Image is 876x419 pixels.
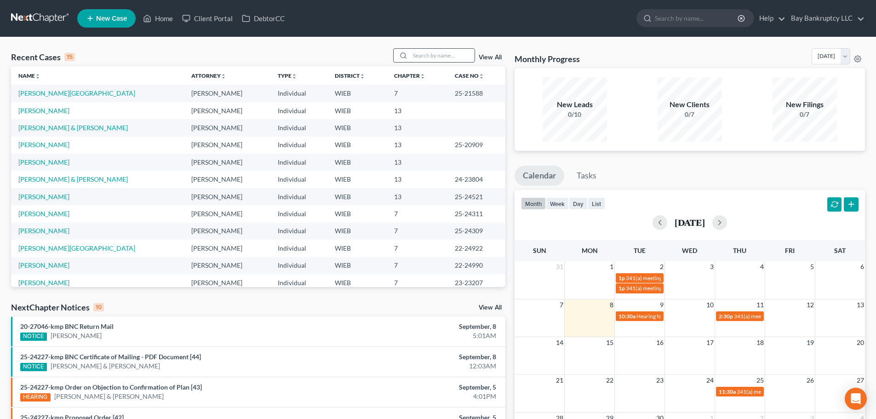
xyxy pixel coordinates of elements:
td: 13 [387,171,447,188]
td: 7 [387,205,447,222]
div: September, 8 [344,352,496,362]
span: 31 [555,261,564,272]
i: unfold_more [35,74,40,79]
td: Individual [270,137,327,154]
div: 0/7 [658,110,722,119]
td: WIEB [327,171,387,188]
span: 1p [618,285,625,292]
td: [PERSON_NAME] [184,171,270,188]
span: 10 [705,299,715,310]
a: [PERSON_NAME] [18,227,69,235]
h2: [DATE] [675,218,705,227]
a: [PERSON_NAME] [18,210,69,218]
h3: Monthly Progress [515,53,580,64]
span: 2:30p [719,313,733,320]
a: Districtunfold_more [335,72,365,79]
div: September, 8 [344,322,496,331]
td: Individual [270,205,327,222]
div: September, 5 [344,383,496,392]
a: Attorneyunfold_more [191,72,226,79]
td: 7 [387,223,447,240]
td: [PERSON_NAME] [184,154,270,171]
td: WIEB [327,223,387,240]
span: Sat [834,247,846,254]
a: [PERSON_NAME][GEOGRAPHIC_DATA] [18,89,135,97]
a: [PERSON_NAME] [18,141,69,149]
span: 20 [856,337,865,348]
td: 24-23804 [447,171,505,188]
td: [PERSON_NAME] [184,102,270,119]
span: 3 [709,261,715,272]
input: Search by name... [655,10,739,27]
i: unfold_more [420,74,425,79]
span: 18 [756,337,765,348]
span: 11 [756,299,765,310]
a: Home [138,10,177,27]
a: [PERSON_NAME] & [PERSON_NAME] [18,175,128,183]
span: 1p [618,275,625,281]
span: 9 [659,299,664,310]
td: 25-24521 [447,188,505,205]
a: Help [755,10,785,27]
span: 17 [705,337,715,348]
span: New Case [96,15,127,22]
span: 11:30a [719,388,736,395]
span: 26 [806,375,815,386]
td: 13 [387,119,447,136]
td: 13 [387,154,447,171]
div: Open Intercom Messenger [845,388,867,410]
span: 15 [605,337,614,348]
td: WIEB [327,137,387,154]
div: New Clients [658,99,722,110]
span: Tue [634,247,646,254]
span: 19 [806,337,815,348]
span: 22 [605,375,614,386]
div: 4:01PM [344,392,496,401]
td: [PERSON_NAME] [184,137,270,154]
a: [PERSON_NAME] [18,279,69,287]
a: [PERSON_NAME] [18,158,69,166]
div: 0/10 [543,110,607,119]
span: Fri [785,247,795,254]
td: Individual [270,223,327,240]
td: Individual [270,154,327,171]
div: 10 [93,303,104,311]
td: WIEB [327,240,387,257]
a: Typeunfold_more [278,72,297,79]
div: 0/7 [773,110,837,119]
td: Individual [270,188,327,205]
span: 10:30a [618,313,636,320]
div: New Leads [543,99,607,110]
a: Chapterunfold_more [394,72,425,79]
a: [PERSON_NAME] [18,261,69,269]
a: [PERSON_NAME] [51,331,102,340]
td: 7 [387,85,447,102]
span: 24 [705,375,715,386]
span: 2 [659,261,664,272]
span: 7 [559,299,564,310]
td: Individual [270,240,327,257]
a: 25-24227-kmp BNC Certificate of Mailing - PDF Document [44] [20,353,201,361]
td: WIEB [327,119,387,136]
a: [PERSON_NAME] & [PERSON_NAME] [54,392,164,401]
td: 13 [387,102,447,119]
a: Case Nounfold_more [455,72,484,79]
td: 25-20909 [447,137,505,154]
a: [PERSON_NAME] & [PERSON_NAME] [18,124,128,132]
div: NOTICE [20,333,47,341]
span: Thu [733,247,746,254]
td: WIEB [327,102,387,119]
span: 8 [609,299,614,310]
button: day [569,197,588,210]
div: 12:03AM [344,362,496,371]
span: Mon [582,247,598,254]
span: 341(a) meeting for [PERSON_NAME] [626,275,715,281]
td: Individual [270,102,327,119]
i: unfold_more [360,74,365,79]
input: Search by name... [410,49,475,62]
button: month [521,197,546,210]
td: WIEB [327,154,387,171]
td: 13 [387,188,447,205]
td: 25-24311 [447,205,505,222]
button: week [546,197,569,210]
